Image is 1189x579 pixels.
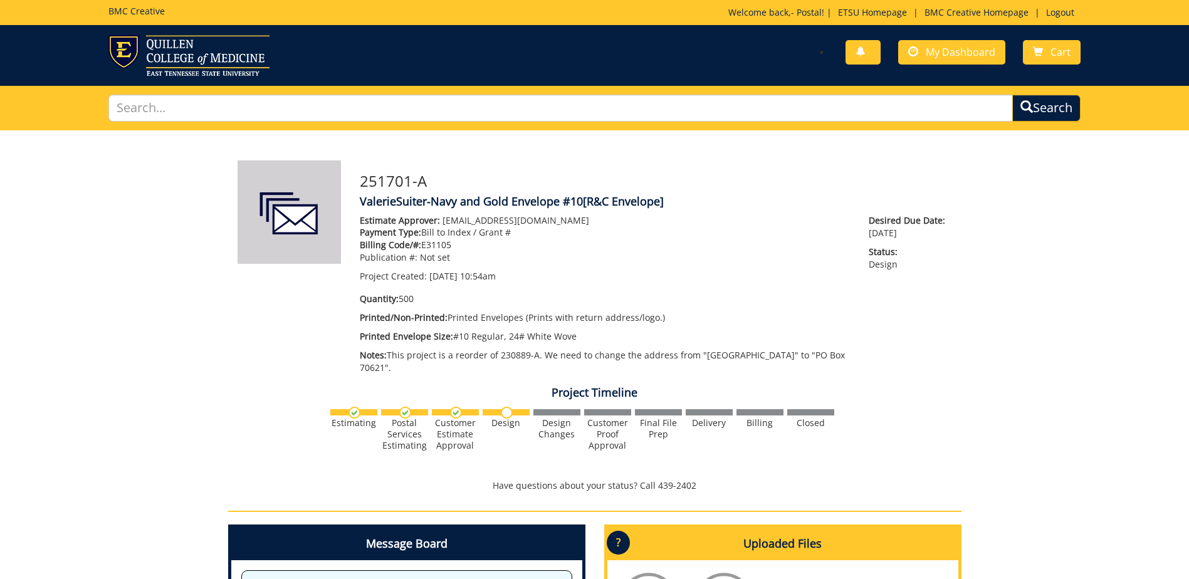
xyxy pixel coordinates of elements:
p: Design [869,246,951,271]
a: BMC Creative Homepage [918,6,1035,18]
p: Welcome back, ! | | | [728,6,1081,19]
div: Customer Estimate Approval [432,417,479,451]
h4: Uploaded Files [607,528,958,560]
span: Desired Due Date: [869,214,951,227]
img: checkmark [399,407,411,419]
img: Product featured image [238,160,341,264]
span: Printed/Non-Printed: [360,311,448,323]
p: Printed Envelopes (Prints with return address/logo.) [360,311,851,324]
p: #10 Regular, 24# White Wove [360,330,851,343]
a: - Postal [791,6,822,18]
a: ETSU Homepage [832,6,913,18]
h4: ValerieSuiter-Navy and Gold Envelope #10 [360,196,952,208]
p: [EMAIL_ADDRESS][DOMAIN_NAME] [360,214,851,227]
h4: Project Timeline [228,387,961,399]
a: Cart [1023,40,1081,65]
span: Notes: [360,349,387,361]
span: [DATE] 10:54am [429,270,496,282]
div: Design Changes [533,417,580,440]
span: My Dashboard [926,45,995,59]
p: ? [607,531,630,555]
div: Delivery [686,417,733,429]
img: no [501,407,513,419]
span: Publication #: [360,251,417,263]
a: My Dashboard [898,40,1005,65]
span: Not set [420,251,450,263]
p: Bill to Index / Grant # [360,226,851,239]
p: E31105 [360,239,851,251]
span: Billing Code/#: [360,239,421,251]
span: Estimate Approver: [360,214,440,226]
span: Payment Type: [360,226,421,238]
a: Logout [1040,6,1081,18]
h5: BMC Creative [108,6,165,16]
h3: 251701-A [360,173,952,189]
img: ETSU logo [108,35,270,76]
span: Project Created: [360,270,427,282]
div: Final File Prep [635,417,682,440]
span: Printed Envelope Size: [360,330,453,342]
input: Search... [108,95,1013,122]
span: Quantity: [360,293,399,305]
div: Design [483,417,530,429]
p: Have questions about your status? Call 439-2402 [228,479,961,492]
span: [R&C Envelope] [583,194,664,209]
div: Closed [787,417,834,429]
p: 500 [360,293,851,305]
p: This project is a reorder of 230889-A. We need to change the address from "[GEOGRAPHIC_DATA]" to ... [360,349,851,374]
div: Estimating [330,417,377,429]
img: checkmark [348,407,360,419]
div: Postal Services Estimating [381,417,428,451]
h4: Message Board [231,528,582,560]
button: Search [1012,95,1081,122]
div: Billing [736,417,783,429]
img: checkmark [450,407,462,419]
span: Cart [1050,45,1071,59]
p: [DATE] [869,214,951,239]
span: Status: [869,246,951,258]
div: Customer Proof Approval [584,417,631,451]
